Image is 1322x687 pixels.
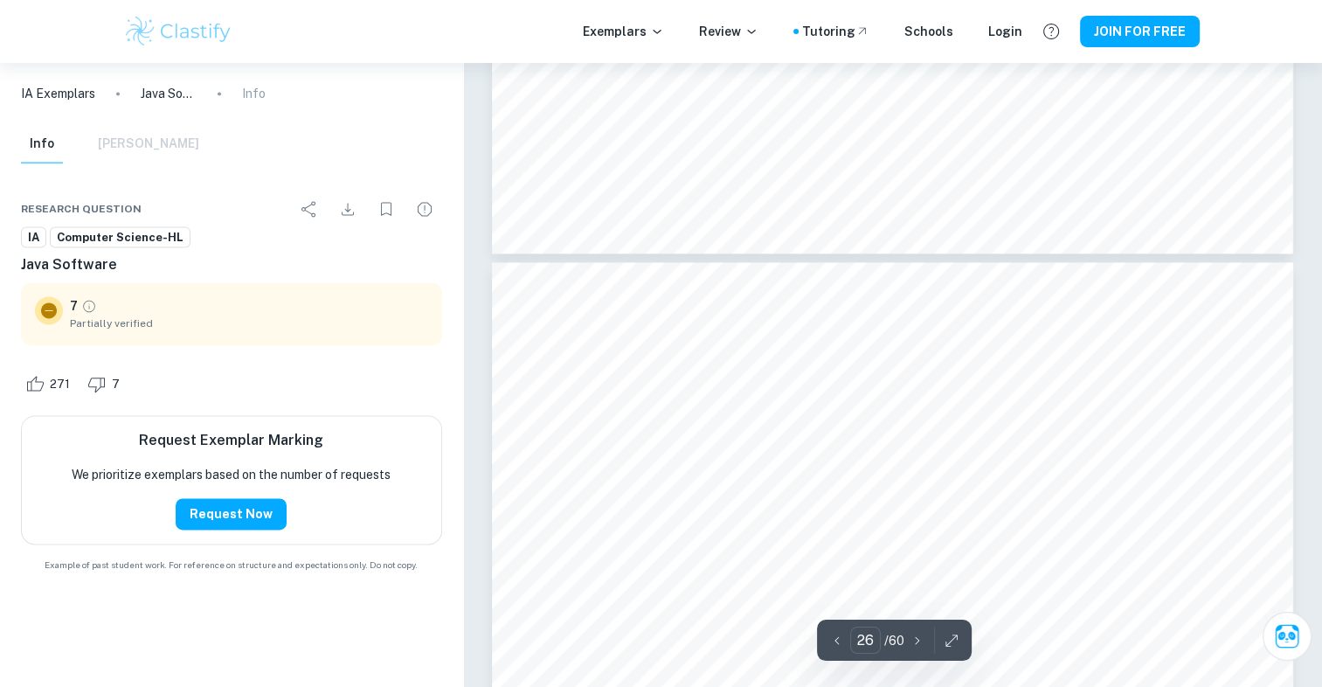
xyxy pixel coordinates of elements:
[21,559,442,572] span: Example of past student work. For reference on structure and expectations only. Do not copy.
[50,226,190,248] a: Computer Science-HL
[83,370,129,398] div: Dislike
[583,22,664,41] p: Exemplars
[904,22,953,41] a: Schools
[884,631,904,650] p: / 60
[51,229,190,246] span: Computer Science-HL
[699,22,758,41] p: Review
[141,84,197,103] p: Java Software
[21,84,95,103] a: IA Exemplars
[21,125,63,163] button: Info
[21,201,142,217] span: Research question
[40,376,80,393] span: 271
[123,14,234,49] img: Clastify logo
[102,376,129,393] span: 7
[21,254,442,275] h6: Java Software
[988,22,1022,41] a: Login
[81,298,97,314] a: Grade partially verified
[369,191,404,226] div: Bookmark
[1080,16,1200,47] button: JOIN FOR FREE
[330,191,365,226] div: Download
[70,316,428,331] span: Partially verified
[21,226,46,248] a: IA
[21,370,80,398] div: Like
[1263,612,1312,661] button: Ask Clai
[139,430,323,451] h6: Request Exemplar Marking
[292,191,327,226] div: Share
[176,498,287,530] button: Request Now
[407,191,442,226] div: Report issue
[72,465,391,484] p: We prioritize exemplars based on the number of requests
[802,22,869,41] a: Tutoring
[70,296,78,316] p: 7
[242,84,266,103] p: Info
[1036,17,1066,46] button: Help and Feedback
[22,229,45,246] span: IA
